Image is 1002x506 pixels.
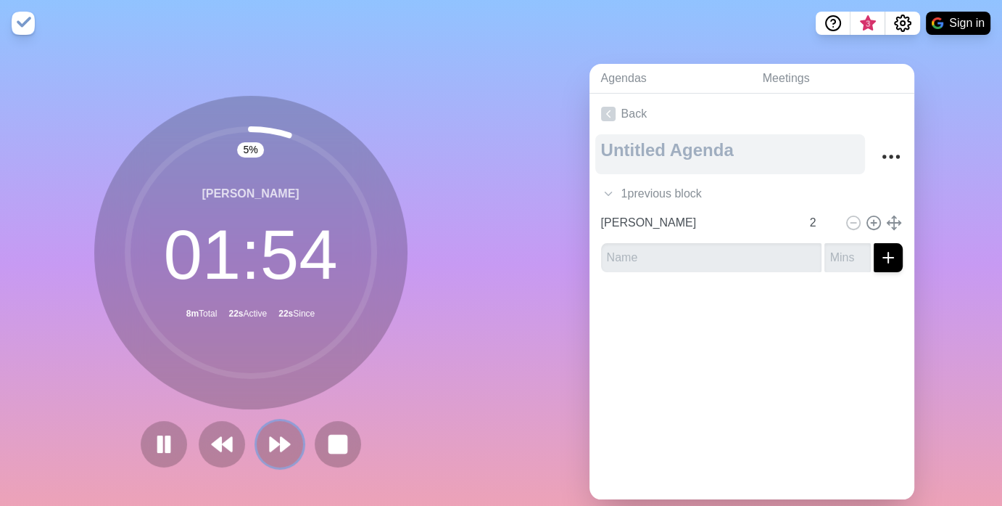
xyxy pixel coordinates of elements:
a: Agendas [589,64,751,94]
a: Meetings [751,64,914,94]
button: Settings [885,12,920,35]
button: More [877,142,906,171]
button: Help [816,12,850,35]
input: Mins [824,243,871,272]
input: Mins [804,208,839,237]
button: What’s new [850,12,885,35]
span: 3 [862,18,874,30]
input: Name [601,243,821,272]
div: 1 previous block [589,179,914,208]
button: Sign in [926,12,990,35]
img: google logo [932,17,943,29]
a: Back [589,94,914,134]
input: Name [595,208,801,237]
img: timeblocks logo [12,12,35,35]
